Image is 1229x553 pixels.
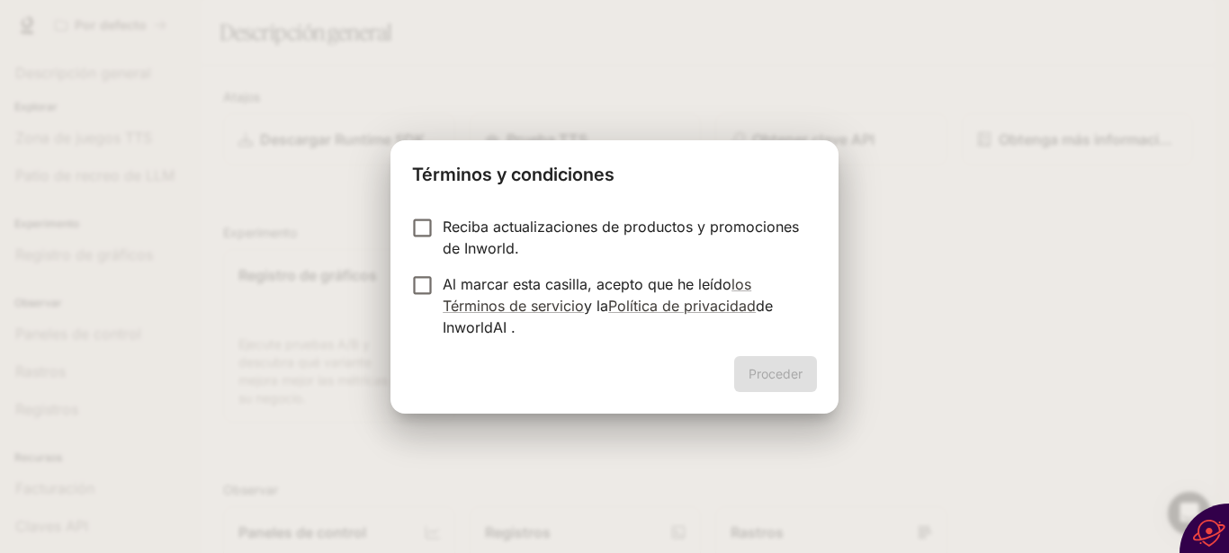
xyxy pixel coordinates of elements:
[443,275,731,293] font: Al marcar esta casilla, acepto que he leído
[608,297,756,315] a: Política de privacidad
[584,297,608,315] font: y la
[412,164,614,185] font: Términos y condiciones
[443,275,751,315] a: los Términos de servicio
[443,218,799,257] font: Reciba actualizaciones de productos y promociones de Inworld.
[443,297,773,336] font: de InworldAI .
